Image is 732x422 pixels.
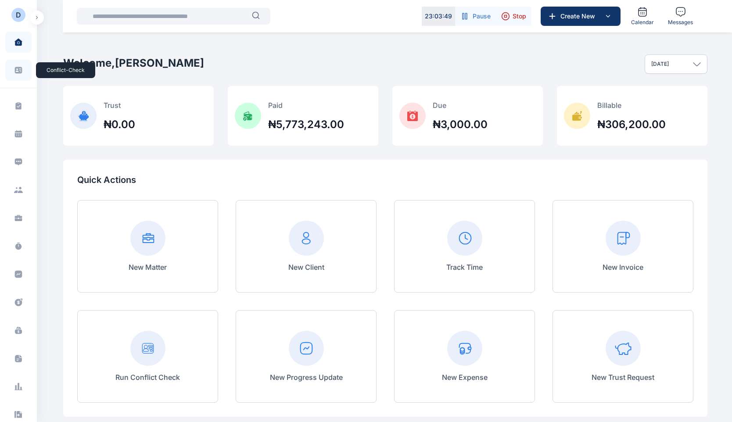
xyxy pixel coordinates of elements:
[288,262,324,272] p: New Client
[77,174,693,186] p: Quick Actions
[268,100,344,111] p: Paid
[473,12,491,21] span: Pause
[11,11,25,25] button: D
[628,3,657,29] a: Calendar
[104,118,135,132] h2: ₦0.00
[115,372,180,383] p: Run Conflict Check
[597,100,666,111] p: Billable
[664,3,696,29] a: Messages
[631,19,654,26] span: Calendar
[433,118,488,132] h2: ₦3,000.00
[513,12,526,21] span: Stop
[5,60,32,81] a: conflict-check
[603,262,643,272] p: New Invoice
[433,100,488,111] p: Due
[16,10,21,20] div: D
[455,7,496,26] button: Pause
[541,7,621,26] button: Create New
[129,262,167,272] p: New Matter
[442,372,488,383] p: New Expense
[496,7,531,26] button: Stop
[425,12,452,21] p: 23 : 03 : 49
[651,61,669,68] p: [DATE]
[104,100,135,111] p: Trust
[270,372,343,383] p: New Progress Update
[268,118,344,132] h2: ₦5,773,243.00
[668,19,693,26] span: Messages
[557,12,603,21] span: Create New
[597,118,666,132] h2: ₦306,200.00
[446,262,483,272] p: Track Time
[592,372,654,383] p: New Trust Request
[63,56,204,70] h2: Welcome, [PERSON_NAME]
